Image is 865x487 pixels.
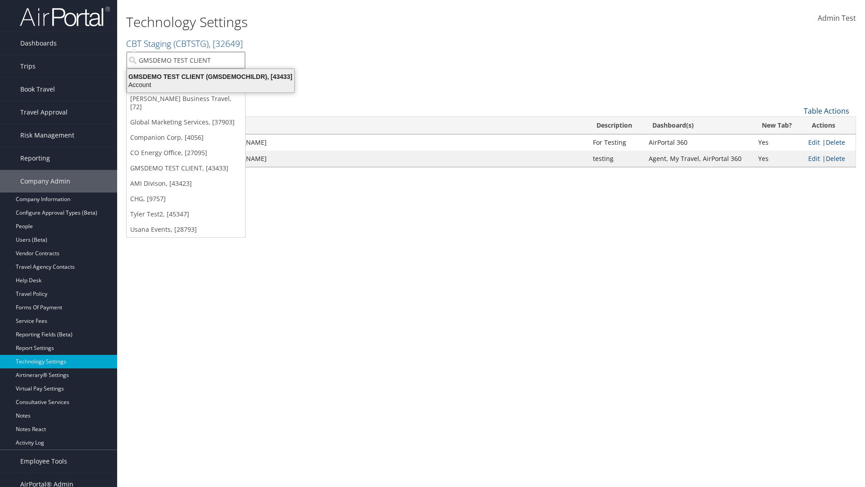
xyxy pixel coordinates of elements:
[126,13,613,32] h1: Technology Settings
[20,101,68,124] span: Travel Approval
[804,106,849,116] a: Table Actions
[127,161,245,176] a: GMSDEMO TEST CLIENT, [43433]
[754,134,804,151] td: Yes
[808,138,820,147] a: Edit
[20,55,36,78] span: Trips
[754,151,804,167] td: Yes
[644,151,754,167] td: Agent, My Travel, AirPortal 360
[826,138,845,147] a: Delete
[127,130,245,145] a: Companion Corp, [4056]
[127,176,245,191] a: AMI Divison, [43423]
[194,134,588,151] td: [URL][DOMAIN_NAME]
[127,115,245,130] a: Global Marketing Services, [37903]
[804,151,856,167] td: |
[826,154,845,163] a: Delete
[588,117,644,134] th: Description
[818,13,856,23] span: Admin Test
[127,145,245,161] a: CO Energy Office, [27095]
[588,151,644,167] td: testing
[127,207,245,222] a: Tyler Test2, [45347]
[127,222,245,237] a: Usana Events, [28793]
[127,91,245,115] a: [PERSON_NAME] Business Travel, [72]
[644,134,754,151] td: AirPortal 360
[122,73,300,81] div: GMSDEMO TEST CLIENT (GMSDEMOCHILDR), [43433]
[20,78,55,101] span: Book Travel
[127,52,245,69] input: Search Accounts
[588,134,644,151] td: For Testing
[20,32,57,55] span: Dashboards
[20,170,70,193] span: Company Admin
[209,37,243,50] span: , [ 32649 ]
[808,154,820,163] a: Edit
[818,5,856,32] a: Admin Test
[194,117,588,134] th: Url
[20,6,110,27] img: airportal-logo.png
[127,191,245,207] a: CHG, [9757]
[126,37,243,50] a: CBT Staging
[20,124,74,147] span: Risk Management
[20,147,50,170] span: Reporting
[20,450,67,473] span: Employee Tools
[754,117,804,134] th: New Tab?
[122,81,300,89] div: Account
[194,151,588,167] td: [URL][DOMAIN_NAME]
[804,117,856,134] th: Actions
[644,117,754,134] th: Dashboard(s)
[804,134,856,151] td: |
[173,37,209,50] span: ( CBTSTG )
